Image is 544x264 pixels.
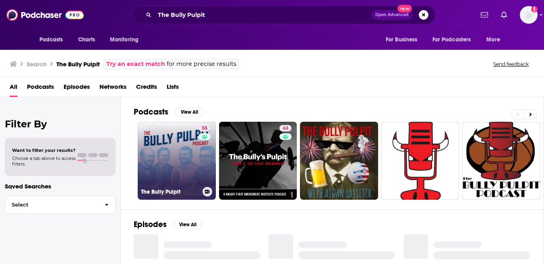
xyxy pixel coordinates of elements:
a: 55The Bully Pulpit [138,122,216,200]
span: Open Advanced [375,13,409,17]
span: Monitoring [110,34,139,45]
span: 44 [283,125,288,133]
a: Credits [136,80,157,97]
button: open menu [380,32,428,47]
a: All [10,80,17,97]
img: User Profile [520,6,538,24]
a: Podcasts [27,80,54,97]
input: Search podcasts, credits, & more... [155,8,372,21]
a: EpisodesView All [134,219,202,229]
div: Search podcasts, credits, & more... [132,6,435,24]
img: Podchaser - Follow, Share and Rate Podcasts [6,7,84,23]
span: Want to filter your results? [12,147,76,153]
span: Charts [78,34,95,45]
button: Select [5,196,116,214]
h3: Search [27,60,47,68]
button: Show profile menu [520,6,538,24]
a: Show notifications dropdown [498,8,510,22]
a: 44 [279,125,292,131]
button: open menu [481,32,510,47]
button: Open AdvancedNew [372,10,412,20]
span: More [486,34,500,45]
p: Saved Searches [5,182,116,190]
h3: The Bully Pulpit [141,188,199,195]
a: Lists [167,80,179,97]
span: for more precise results [167,59,236,69]
span: Podcasts [39,34,63,45]
a: Networks [99,80,126,97]
button: View All [173,220,202,229]
a: Show notifications dropdown [478,8,491,22]
a: Charts [73,32,100,47]
svg: Add a profile image [531,6,538,12]
h3: The Bully Pulpit [56,60,100,68]
span: For Business [386,34,418,45]
a: 44 [219,122,297,200]
h2: Podcasts [134,107,168,117]
a: Episodes [64,80,90,97]
button: open menu [104,32,149,47]
span: For Podcasters [432,34,471,45]
h2: Filter By [5,118,116,130]
a: Try an exact match [106,59,165,69]
button: open menu [34,32,74,47]
a: 55 [199,125,211,131]
span: Select [5,202,98,207]
button: Send feedback [491,61,531,68]
span: Logged in as christina_epic [520,6,538,24]
a: PodcastsView All [134,107,204,117]
button: open menu [427,32,483,47]
button: View All [175,107,204,117]
span: New [397,5,412,12]
span: 55 [202,125,207,133]
h2: Episodes [134,219,167,229]
span: Choose a tab above to access filters. [12,156,76,167]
